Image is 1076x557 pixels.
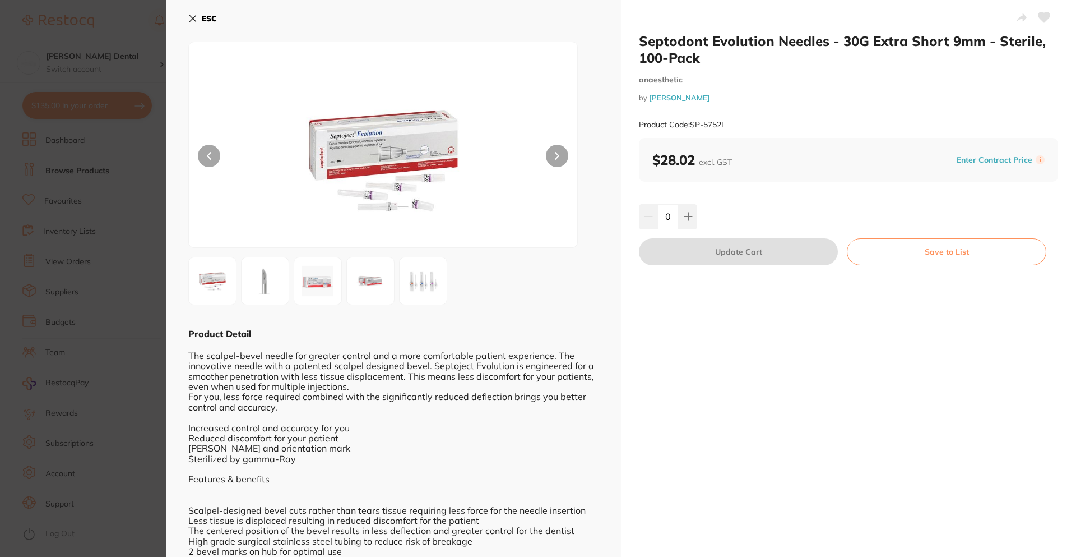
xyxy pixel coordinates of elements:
[639,94,1058,102] small: by
[298,261,338,301] img: anBn
[350,261,391,301] img: Mi5qcGc
[202,13,217,24] b: ESC
[699,157,732,167] span: excl. GST
[953,155,1036,165] button: Enter Contract Price
[245,261,285,301] img: My5qcGc
[192,261,233,301] img: anBn
[639,75,1058,85] small: anaesthetic
[188,9,217,28] button: ESC
[652,151,732,168] b: $28.02
[267,70,500,247] img: anBn
[639,238,838,265] button: Update Cart
[649,93,710,102] a: [PERSON_NAME]
[1036,155,1045,164] label: i
[403,261,443,301] img: NC5qcGc
[639,120,723,130] small: Product Code: SP-5752I
[639,33,1058,66] h2: Septodont Evolution Needles - 30G Extra Short 9mm - Sterile, 100-Pack
[847,238,1046,265] button: Save to List
[188,328,251,339] b: Product Detail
